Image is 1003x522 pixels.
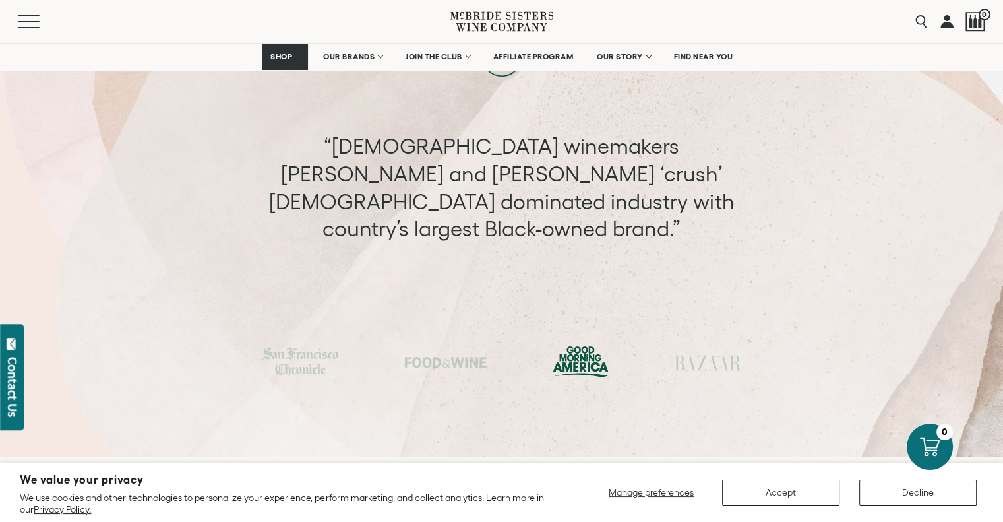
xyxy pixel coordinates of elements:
[323,52,375,61] span: OUR BRANDS
[262,44,308,70] a: SHOP
[979,9,990,20] span: 0
[588,44,659,70] a: OUR STORY
[485,44,582,70] a: AFFILIATE PROGRAM
[315,44,390,70] a: OUR BRANDS
[597,52,643,61] span: OUR STORY
[256,133,747,242] div: “[DEMOGRAPHIC_DATA] winemakers [PERSON_NAME] and [PERSON_NAME] ‘crush’ [DEMOGRAPHIC_DATA] dominat...
[674,52,733,61] span: FIND NEAR YOU
[397,44,478,70] a: JOIN THE CLUB
[601,480,702,506] button: Manage preferences
[20,492,553,515] p: We use cookies and other technologies to personalize your experience, perform marketing, and coll...
[936,424,953,440] div: 0
[406,52,462,61] span: JOIN THE CLUB
[6,357,19,417] div: Contact Us
[859,480,977,506] button: Decline
[493,52,574,61] span: AFFILIATE PROGRAM
[609,487,694,498] span: Manage preferences
[665,44,742,70] a: FIND NEAR YOU
[34,504,91,515] a: Privacy Policy.
[20,474,553,486] h2: We value your privacy
[270,52,293,61] span: SHOP
[18,15,65,28] button: Mobile Menu Trigger
[722,480,839,506] button: Accept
